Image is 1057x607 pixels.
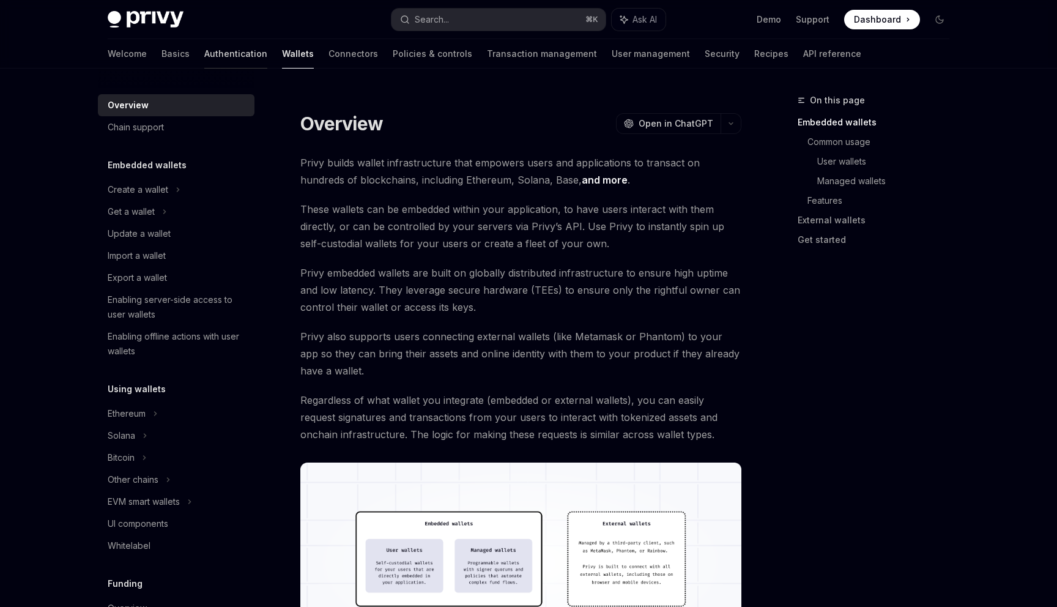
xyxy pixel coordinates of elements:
a: Connectors [328,39,378,69]
a: Export a wallet [98,267,254,289]
span: Privy embedded wallets are built on globally distributed infrastructure to ensure high uptime and... [300,264,741,316]
button: Toggle dark mode [930,10,949,29]
a: Welcome [108,39,147,69]
div: Enabling offline actions with user wallets [108,329,247,359]
div: Chain support [108,120,164,135]
div: Solana [108,428,135,443]
button: Search...⌘K [391,9,606,31]
div: EVM smart wallets [108,494,180,509]
span: Open in ChatGPT [639,117,713,130]
a: Wallets [282,39,314,69]
a: UI components [98,513,254,535]
div: Update a wallet [108,226,171,241]
a: Enabling server-side access to user wallets [98,289,254,326]
span: Privy also supports users connecting external wallets (like Metamask or Phantom) to your app so t... [300,328,741,379]
a: Features [807,191,959,210]
a: User management [612,39,690,69]
a: Policies & controls [393,39,472,69]
h5: Funding [108,576,143,591]
a: Authentication [204,39,267,69]
a: Transaction management [487,39,597,69]
button: Open in ChatGPT [616,113,721,134]
div: Get a wallet [108,204,155,219]
a: Chain support [98,116,254,138]
h5: Using wallets [108,382,166,397]
span: ⌘ K [585,15,598,24]
div: Search... [415,12,449,27]
a: Dashboard [844,10,920,29]
div: UI components [108,516,168,531]
span: Privy builds wallet infrastructure that empowers users and applications to transact on hundreds o... [300,154,741,188]
span: These wallets can be embedded within your application, to have users interact with them directly,... [300,201,741,252]
a: Security [705,39,740,69]
div: Enabling server-side access to user wallets [108,292,247,322]
h5: Embedded wallets [108,158,187,173]
a: Update a wallet [98,223,254,245]
a: External wallets [798,210,959,230]
a: Whitelabel [98,535,254,557]
div: Whitelabel [108,538,150,553]
img: dark logo [108,11,184,28]
h1: Overview [300,113,383,135]
a: Common usage [807,132,959,152]
span: Regardless of what wallet you integrate (embedded or external wallets), you can easily request si... [300,392,741,443]
div: Ethereum [108,406,146,421]
div: Other chains [108,472,158,487]
a: Demo [757,13,781,26]
div: Import a wallet [108,248,166,263]
a: Embedded wallets [798,113,959,132]
span: Ask AI [632,13,657,26]
button: Ask AI [612,9,666,31]
a: Support [796,13,829,26]
a: API reference [803,39,861,69]
a: Import a wallet [98,245,254,267]
a: and more [582,174,628,187]
a: User wallets [817,152,959,171]
div: Bitcoin [108,450,135,465]
a: Managed wallets [817,171,959,191]
div: Create a wallet [108,182,168,197]
div: Export a wallet [108,270,167,285]
div: Overview [108,98,149,113]
a: Overview [98,94,254,116]
a: Enabling offline actions with user wallets [98,326,254,362]
a: Recipes [754,39,788,69]
a: Basics [161,39,190,69]
span: On this page [810,93,865,108]
a: Get started [798,230,959,250]
span: Dashboard [854,13,901,26]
